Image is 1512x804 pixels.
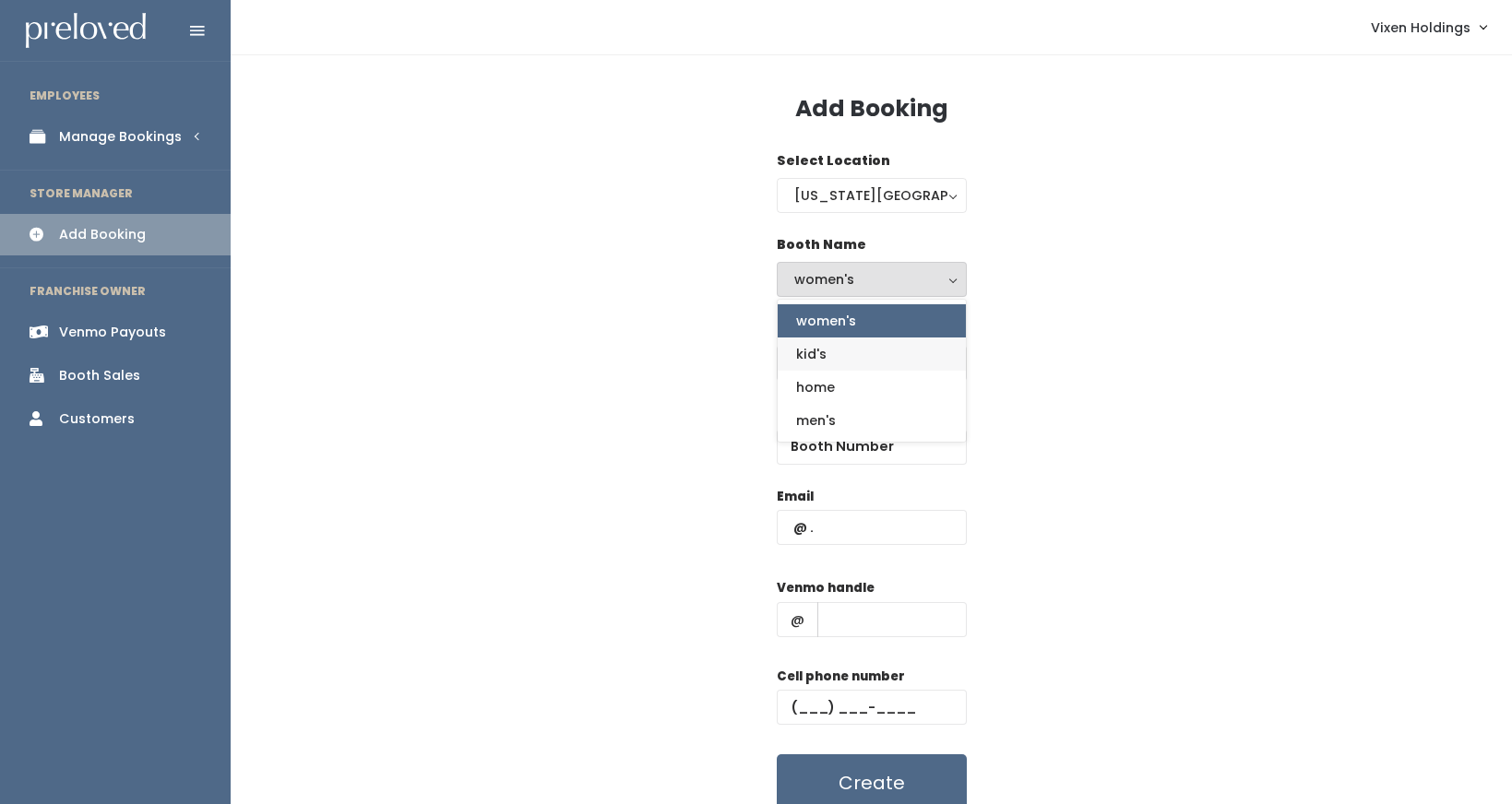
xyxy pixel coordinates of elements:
[777,488,814,506] label: Email
[777,262,967,297] button: women's
[777,579,875,597] label: Venmo handle
[59,225,146,244] div: Add Booking
[794,269,949,290] div: women's
[777,510,967,545] input: @ .
[777,430,967,465] input: Booth Number
[1352,7,1505,47] a: Vixen Holdings
[794,185,949,206] div: [US_STATE][GEOGRAPHIC_DATA]
[59,409,135,429] div: Customers
[777,151,890,171] label: Select Location
[777,602,818,637] span: @
[1371,18,1470,38] span: Vixen Holdings
[796,311,856,331] span: women's
[59,127,182,147] div: Manage Bookings
[777,178,967,213] button: [US_STATE][GEOGRAPHIC_DATA]
[59,366,140,385] div: Booth Sales
[59,323,166,342] div: Venmo Payouts
[796,410,836,431] span: men's
[795,96,948,122] h3: Add Booking
[26,13,146,49] img: preloved logo
[796,377,835,397] span: home
[777,235,866,254] label: Booth Name
[796,344,827,364] span: kid's
[777,668,905,686] label: Cell phone number
[777,690,967,725] input: (___) ___-____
